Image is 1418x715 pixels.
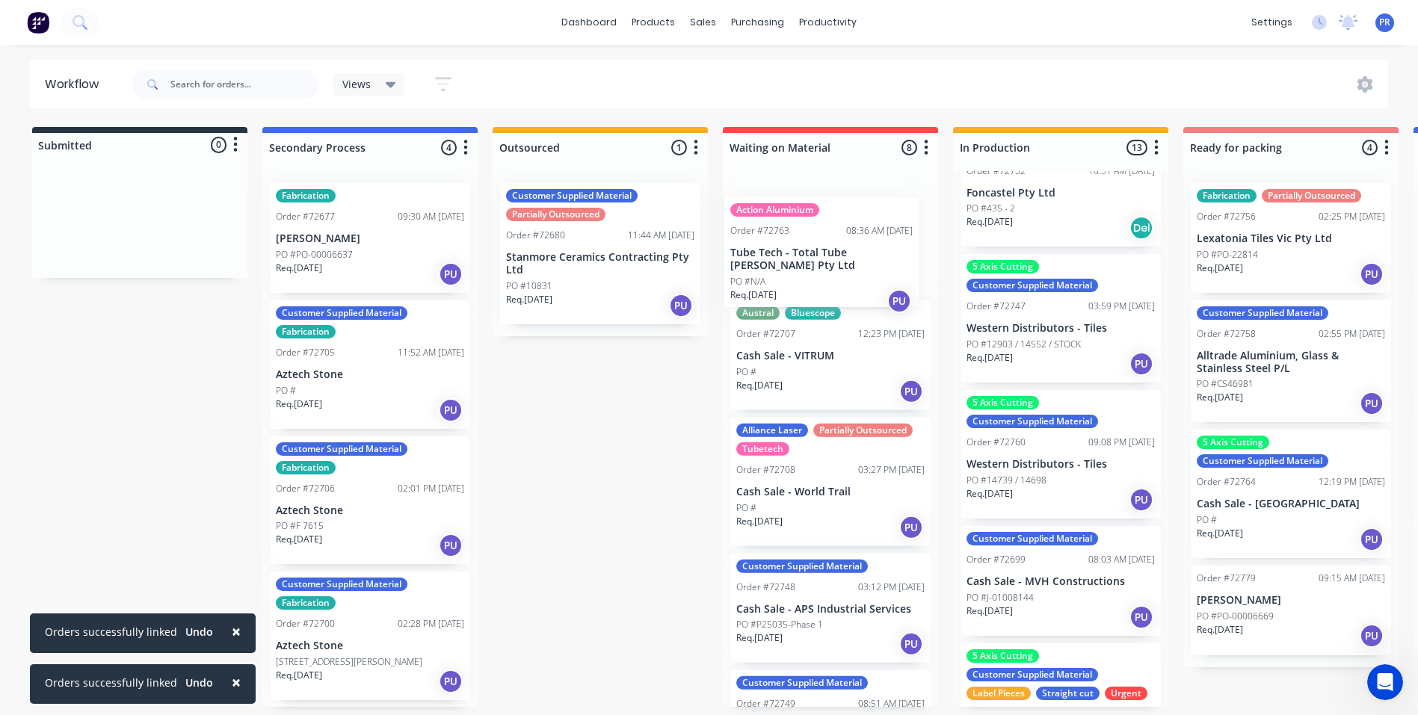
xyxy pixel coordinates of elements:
[45,624,177,640] div: Orders successfully linked
[217,613,256,649] button: Close
[45,75,106,93] div: Workflow
[217,664,256,700] button: Close
[177,621,221,643] button: Undo
[682,11,724,34] div: sales
[1126,140,1147,155] span: 13
[269,140,416,155] input: Enter column name…
[45,675,177,690] div: Orders successfully linked
[1190,140,1337,155] input: Enter column name…
[1362,140,1378,155] span: 4
[342,76,371,92] span: Views
[170,69,318,99] input: Search for orders...
[624,11,682,34] div: products
[499,140,647,155] input: Enter column name…
[211,137,226,152] span: 0
[232,672,241,693] span: ×
[232,621,241,642] span: ×
[35,137,92,153] div: Submitted
[671,140,687,155] span: 1
[901,140,917,155] span: 8
[1367,664,1403,700] iframe: Intercom live chat
[1244,11,1300,34] div: settings
[1379,16,1390,29] span: PR
[554,11,624,34] a: dashboard
[441,140,457,155] span: 4
[792,11,864,34] div: productivity
[730,140,877,155] input: Enter column name…
[724,11,792,34] div: purchasing
[177,672,221,694] button: Undo
[27,11,49,34] img: Factory
[960,140,1107,155] input: Enter column name…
